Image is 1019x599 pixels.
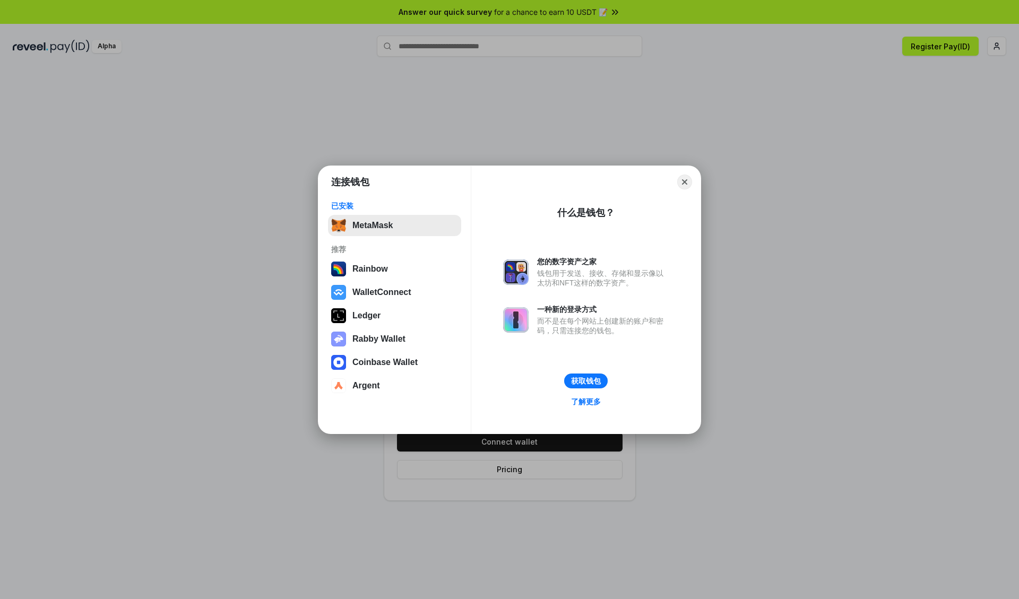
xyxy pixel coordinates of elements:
[331,285,346,300] img: svg+xml,%3Csvg%20width%3D%2228%22%20height%3D%2228%22%20viewBox%3D%220%200%2028%2028%22%20fill%3D...
[331,355,346,370] img: svg+xml,%3Csvg%20width%3D%2228%22%20height%3D%2228%22%20viewBox%3D%220%200%2028%2028%22%20fill%3D...
[352,311,381,320] div: Ledger
[352,221,393,230] div: MetaMask
[331,378,346,393] img: svg+xml,%3Csvg%20width%3D%2228%22%20height%3D%2228%22%20viewBox%3D%220%200%2028%2028%22%20fill%3D...
[328,375,461,396] button: Argent
[537,257,669,266] div: 您的数字资产之家
[352,288,411,297] div: WalletConnect
[328,282,461,303] button: WalletConnect
[331,245,458,254] div: 推荐
[331,332,346,346] img: svg+xml,%3Csvg%20xmlns%3D%22http%3A%2F%2Fwww.w3.org%2F2000%2Fsvg%22%20fill%3D%22none%22%20viewBox...
[352,264,388,274] div: Rainbow
[537,316,669,335] div: 而不是在每个网站上创建新的账户和密码，只需连接您的钱包。
[557,206,615,219] div: 什么是钱包？
[677,175,692,189] button: Close
[331,308,346,323] img: svg+xml,%3Csvg%20xmlns%3D%22http%3A%2F%2Fwww.w3.org%2F2000%2Fsvg%22%20width%3D%2228%22%20height%3...
[328,215,461,236] button: MetaMask
[537,268,669,288] div: 钱包用于发送、接收、存储和显示像以太坊和NFT这样的数字资产。
[571,397,601,406] div: 了解更多
[503,259,529,285] img: svg+xml,%3Csvg%20xmlns%3D%22http%3A%2F%2Fwww.w3.org%2F2000%2Fsvg%22%20fill%3D%22none%22%20viewBox...
[352,381,380,390] div: Argent
[328,305,461,326] button: Ledger
[328,328,461,350] button: Rabby Wallet
[331,262,346,276] img: svg+xml,%3Csvg%20width%3D%22120%22%20height%3D%22120%22%20viewBox%3D%220%200%20120%20120%22%20fil...
[331,176,369,188] h1: 连接钱包
[564,374,608,388] button: 获取钱包
[331,218,346,233] img: svg+xml,%3Csvg%20fill%3D%22none%22%20height%3D%2233%22%20viewBox%3D%220%200%2035%2033%22%20width%...
[537,305,669,314] div: 一种新的登录方式
[328,352,461,373] button: Coinbase Wallet
[331,201,458,211] div: 已安装
[352,334,405,344] div: Rabby Wallet
[503,307,529,333] img: svg+xml,%3Csvg%20xmlns%3D%22http%3A%2F%2Fwww.w3.org%2F2000%2Fsvg%22%20fill%3D%22none%22%20viewBox...
[328,258,461,280] button: Rainbow
[571,376,601,386] div: 获取钱包
[352,358,418,367] div: Coinbase Wallet
[565,395,607,409] a: 了解更多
